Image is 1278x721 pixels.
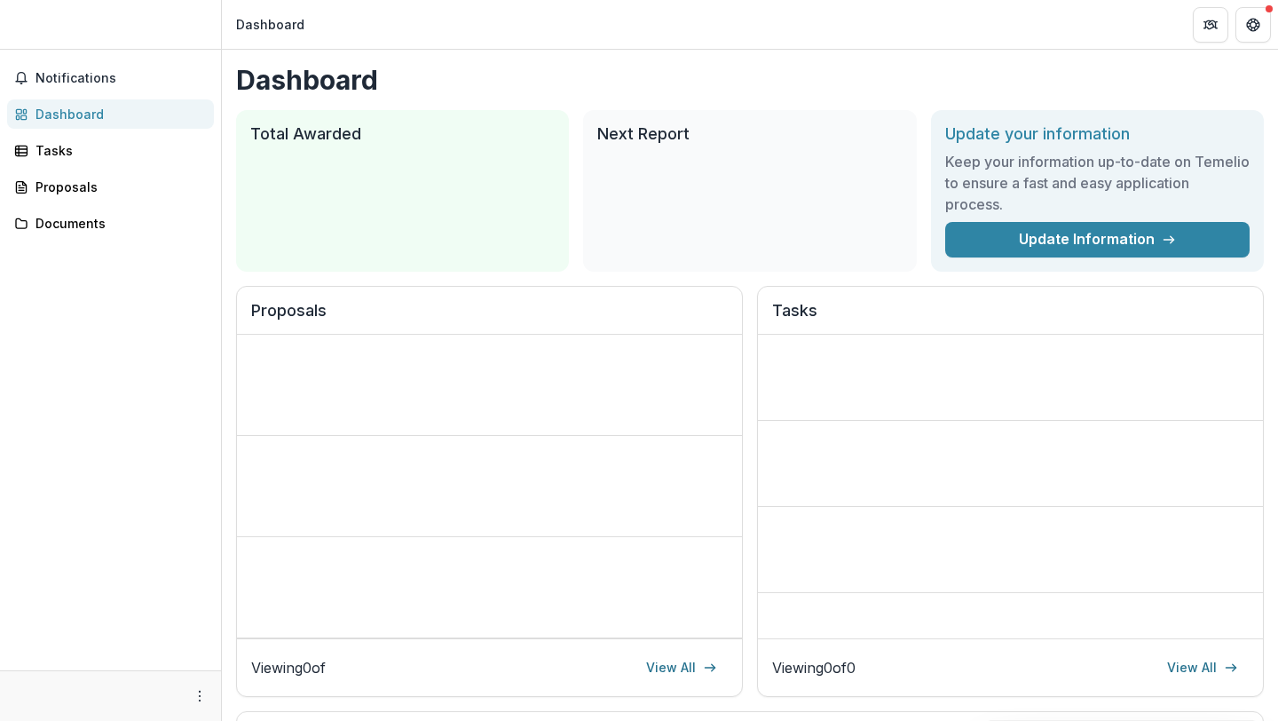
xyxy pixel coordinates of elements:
[945,222,1250,257] a: Update Information
[7,64,214,92] button: Notifications
[945,151,1250,215] h3: Keep your information up-to-date on Temelio to ensure a fast and easy application process.
[1193,7,1228,43] button: Partners
[250,124,555,144] h2: Total Awarded
[236,15,304,34] div: Dashboard
[236,64,1264,96] h1: Dashboard
[7,99,214,129] a: Dashboard
[251,657,326,678] p: Viewing 0 of
[597,124,902,144] h2: Next Report
[945,124,1250,144] h2: Update your information
[635,654,728,682] a: View All
[229,12,312,37] nav: breadcrumb
[35,178,200,196] div: Proposals
[772,301,1249,335] h2: Tasks
[7,209,214,238] a: Documents
[772,657,856,678] p: Viewing 0 of 0
[35,214,200,233] div: Documents
[189,685,210,707] button: More
[1156,654,1249,682] a: View All
[35,141,200,160] div: Tasks
[1235,7,1271,43] button: Get Help
[7,136,214,165] a: Tasks
[35,71,207,86] span: Notifications
[251,301,728,335] h2: Proposals
[35,105,200,123] div: Dashboard
[7,172,214,202] a: Proposals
